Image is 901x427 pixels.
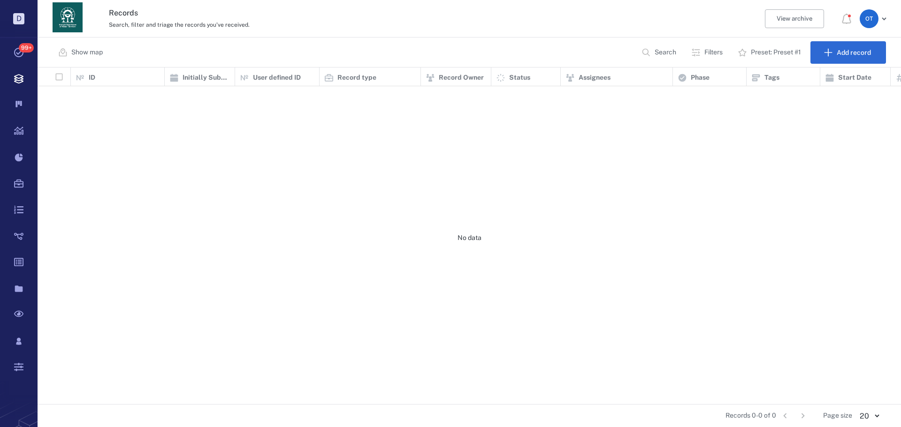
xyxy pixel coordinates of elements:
p: User defined ID [253,73,301,82]
button: View archive [765,9,824,28]
p: Filters [704,48,723,57]
nav: pagination navigation [776,408,812,423]
button: OT [860,9,890,28]
p: Status [509,73,530,82]
p: Record Owner [439,73,484,82]
span: 99+ [19,43,34,52]
span: Search, filter and triage the records you've received. [109,22,250,28]
img: Georgia Department of Human Services logo [53,2,83,32]
p: Preset: Preset #1 [751,48,801,57]
button: Preset: Preset #1 [732,41,809,64]
p: Search [655,48,676,57]
button: Search [636,41,684,64]
p: Record type [337,73,376,82]
a: Go home [53,2,83,36]
span: Records 0-0 of 0 [725,411,776,420]
button: Show map [53,41,110,64]
p: Start Date [838,73,871,82]
button: Filters [686,41,730,64]
p: Tags [764,73,779,82]
p: ID [89,73,95,82]
div: O T [860,9,878,28]
p: Show map [71,48,103,57]
p: D [13,13,24,24]
p: Assignees [579,73,611,82]
p: Phase [691,73,710,82]
button: Add record [810,41,886,64]
p: Initially Submitted Date [183,73,230,82]
h3: Records [109,7,620,19]
div: 20 [852,411,886,421]
span: Page size [823,411,852,420]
